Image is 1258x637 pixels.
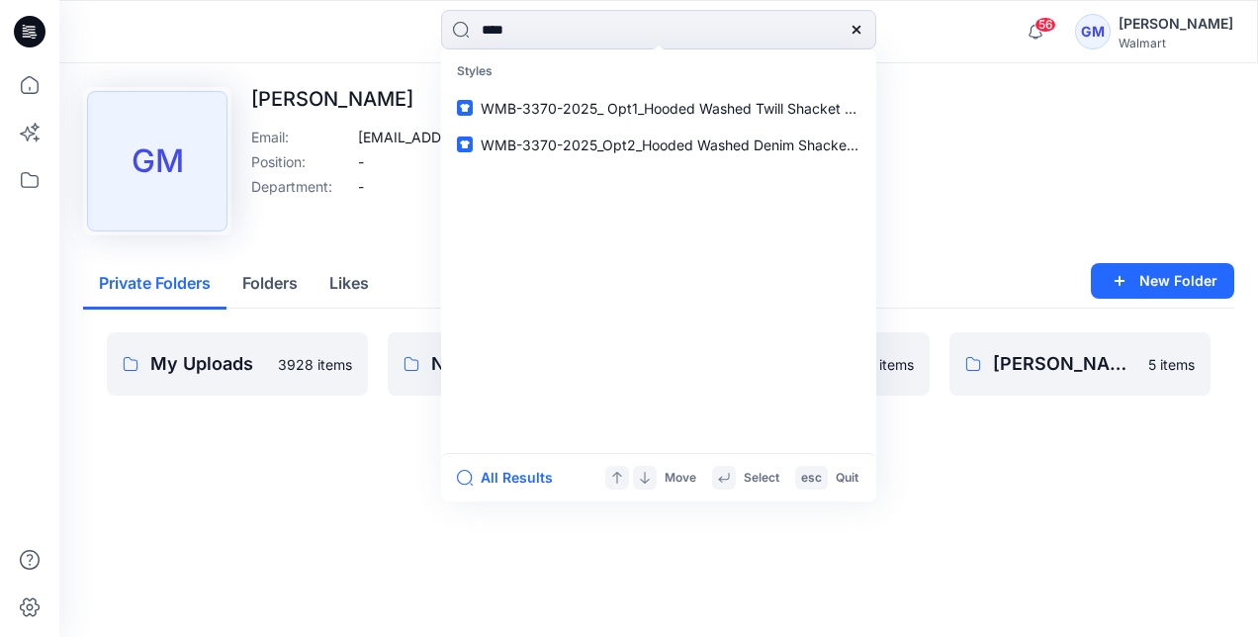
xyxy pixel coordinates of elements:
p: 2647 items [841,354,914,375]
p: Styles [445,53,872,90]
p: Move [665,468,696,489]
button: Private Folders [83,259,226,310]
div: Walmart [1119,36,1233,50]
a: [PERSON_NAME]'s Club5 items [949,332,1211,396]
p: Department : [251,176,350,197]
div: [PERSON_NAME] [1119,12,1233,36]
a: New In Stylezone0 items [388,332,649,396]
button: Likes [314,259,385,310]
a: WMB-3370-2025_Opt2_Hooded Washed Denim Shacket HQ01 [445,127,872,163]
p: New In Stylezone [431,350,574,378]
p: esc [801,468,822,489]
p: My Uploads [150,350,266,378]
p: Select [744,468,779,489]
a: My Uploads3928 items [107,332,368,396]
p: [EMAIL_ADDRESS][DOMAIN_NAME] [358,127,596,147]
p: [PERSON_NAME]'s Club [993,350,1136,378]
button: New Folder [1091,263,1234,299]
p: 5 items [1148,354,1195,375]
p: Email : [251,127,350,147]
p: 3928 items [278,354,352,375]
p: - [358,176,364,197]
button: All Results [457,466,566,490]
p: - [358,151,364,172]
span: WMB-3370-2025_ Opt1_Hooded Washed Twill Shacket HQ01 [481,100,880,117]
p: [PERSON_NAME] [251,87,596,111]
p: Position : [251,151,350,172]
a: WMB-3370-2025_ Opt1_Hooded Washed Twill Shacket HQ01 [445,90,872,127]
p: Quit [836,468,858,489]
span: WMB-3370-2025_Opt2_Hooded Washed Denim Shacket HQ01 [481,136,891,153]
span: 56 [1034,17,1056,33]
div: GM [1075,14,1111,49]
button: Folders [226,259,314,310]
div: GM [87,91,227,231]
